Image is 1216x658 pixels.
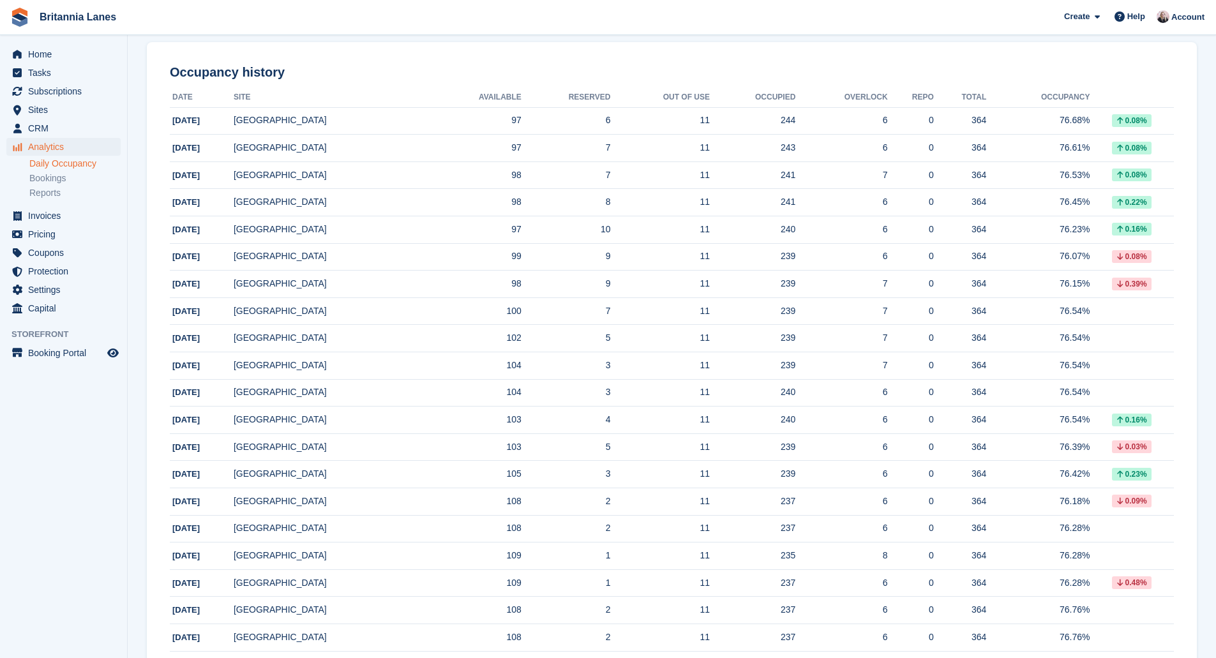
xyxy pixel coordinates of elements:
td: 11 [610,271,710,298]
td: 10 [522,216,611,244]
td: 364 [934,352,986,380]
th: Available [431,87,522,108]
div: 0 [888,168,934,182]
div: 0 [888,304,934,318]
td: 11 [610,515,710,542]
td: 76.61% [986,135,1090,162]
div: 0 [888,250,934,263]
td: 11 [610,542,710,570]
td: [GEOGRAPHIC_DATA] [234,515,431,542]
td: [GEOGRAPHIC_DATA] [234,569,431,597]
td: 76.42% [986,461,1090,488]
td: 108 [431,515,522,542]
div: 239 [710,277,795,290]
div: 7 [795,277,887,290]
div: 7 [795,331,887,345]
a: menu [6,299,121,317]
td: 76.23% [986,216,1090,244]
span: [DATE] [172,333,200,343]
td: 98 [431,189,522,216]
td: 364 [934,243,986,271]
td: 9 [522,271,611,298]
td: 11 [610,379,710,407]
th: Site [234,87,431,108]
td: 103 [431,433,522,461]
td: 5 [522,433,611,461]
a: menu [6,101,121,119]
div: 6 [795,413,887,426]
th: Reserved [522,87,611,108]
div: 0 [888,413,934,426]
td: 2 [522,515,611,542]
span: Tasks [28,64,105,82]
span: Account [1171,11,1205,24]
td: 7 [522,135,611,162]
td: 364 [934,569,986,597]
div: 0.23% [1112,468,1152,481]
td: 7 [522,297,611,325]
td: [GEOGRAPHIC_DATA] [234,189,431,216]
td: 76.76% [986,597,1090,624]
div: 0 [888,495,934,508]
div: 0 [888,114,934,127]
div: 237 [710,521,795,535]
td: 1 [522,542,611,570]
span: Help [1127,10,1145,23]
td: 364 [934,135,986,162]
span: Subscriptions [28,82,105,100]
div: 0.08% [1112,250,1152,263]
td: 11 [610,107,710,135]
span: CRM [28,119,105,137]
span: [DATE] [172,116,200,125]
div: 6 [795,603,887,617]
span: Pricing [28,225,105,243]
td: [GEOGRAPHIC_DATA] [234,216,431,244]
td: 104 [431,379,522,407]
div: 0.16% [1112,414,1152,426]
td: 2 [522,624,611,651]
div: 239 [710,250,795,263]
td: 76.54% [986,297,1090,325]
td: 104 [431,352,522,380]
a: menu [6,244,121,262]
div: 8 [795,549,887,562]
td: 11 [610,433,710,461]
div: 7 [795,359,887,372]
span: [DATE] [172,197,200,207]
td: 11 [610,597,710,624]
td: 2 [522,488,611,516]
td: 2 [522,597,611,624]
td: 105 [431,461,522,488]
td: 11 [610,243,710,271]
div: 240 [710,223,795,236]
div: 239 [710,359,795,372]
div: 6 [795,495,887,508]
span: Coupons [28,244,105,262]
span: Analytics [28,138,105,156]
td: [GEOGRAPHIC_DATA] [234,542,431,570]
a: menu [6,119,121,137]
div: 6 [795,385,887,399]
td: 100 [431,297,522,325]
div: 0 [888,385,934,399]
td: [GEOGRAPHIC_DATA] [234,135,431,162]
td: [GEOGRAPHIC_DATA] [234,161,431,189]
td: 76.54% [986,325,1090,352]
div: 6 [795,250,887,263]
td: [GEOGRAPHIC_DATA] [234,461,431,488]
td: 103 [431,407,522,434]
td: 11 [610,461,710,488]
div: 6 [795,631,887,644]
div: 6 [795,467,887,481]
td: 11 [610,352,710,380]
span: Protection [28,262,105,280]
td: 76.54% [986,379,1090,407]
span: Home [28,45,105,63]
span: Storefront [11,328,127,341]
span: [DATE] [172,143,200,153]
td: 11 [610,325,710,352]
td: 76.28% [986,542,1090,570]
img: Alexandra Lane [1157,10,1169,23]
th: Repo [888,87,934,108]
div: 0 [888,549,934,562]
